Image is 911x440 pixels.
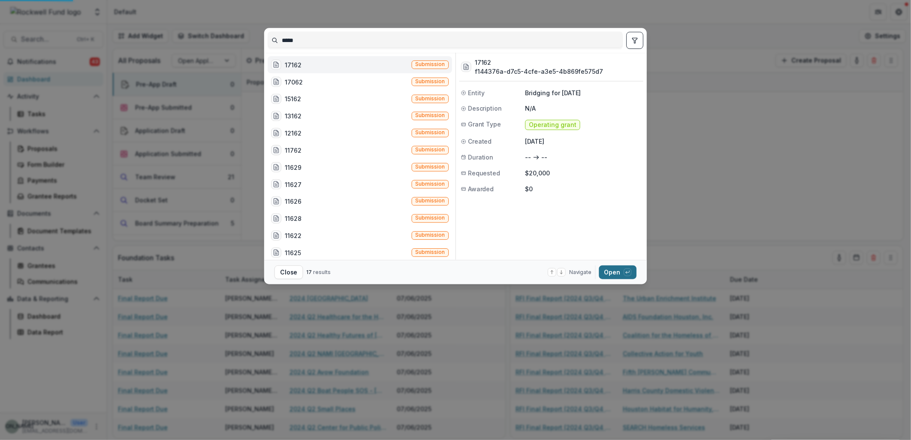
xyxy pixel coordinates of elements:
span: Submission [415,181,445,187]
div: 17162 [285,60,302,69]
h3: f144376a-d7c5-4cfe-a3e5-4b869fe575d7 [475,67,603,76]
span: Submission [415,215,445,221]
span: Submission [415,61,445,67]
span: Entity [468,88,485,97]
span: Submission [415,249,445,255]
span: Created [468,137,492,146]
span: 17 [306,269,312,275]
p: -- [541,153,547,162]
button: Close [275,265,303,279]
span: Grant Type [468,120,501,129]
span: Navigate [569,268,592,276]
p: $20,000 [525,169,642,178]
div: 17062 [285,77,303,86]
span: Submission [415,130,445,136]
div: 11625 [285,248,301,257]
span: Submission [415,113,445,119]
p: N/A [525,104,642,113]
div: 13162 [285,112,302,121]
div: 11628 [285,214,302,223]
span: Requested [468,169,501,178]
p: [DATE] [525,137,642,146]
button: toggle filters [626,32,643,49]
div: 12162 [285,129,302,138]
div: 15162 [285,94,301,103]
div: 11629 [285,163,302,172]
span: Submission [415,96,445,102]
p: -- [525,153,531,162]
div: 11626 [285,197,302,206]
span: Description [468,104,502,113]
span: Submission [415,232,445,238]
div: 11627 [285,180,302,189]
div: 11622 [285,231,302,240]
span: results [313,269,331,275]
div: 11762 [285,146,302,155]
span: Operating grant [529,121,576,129]
span: Submission [415,198,445,204]
p: Bridging for [DATE] [525,88,642,97]
button: Open [599,265,637,279]
span: Submission [415,164,445,170]
span: Awarded [468,184,494,193]
span: Duration [468,153,494,162]
span: Submission [415,78,445,84]
p: $0 [525,184,642,193]
span: Submission [415,147,445,153]
h3: 17162 [475,58,603,67]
